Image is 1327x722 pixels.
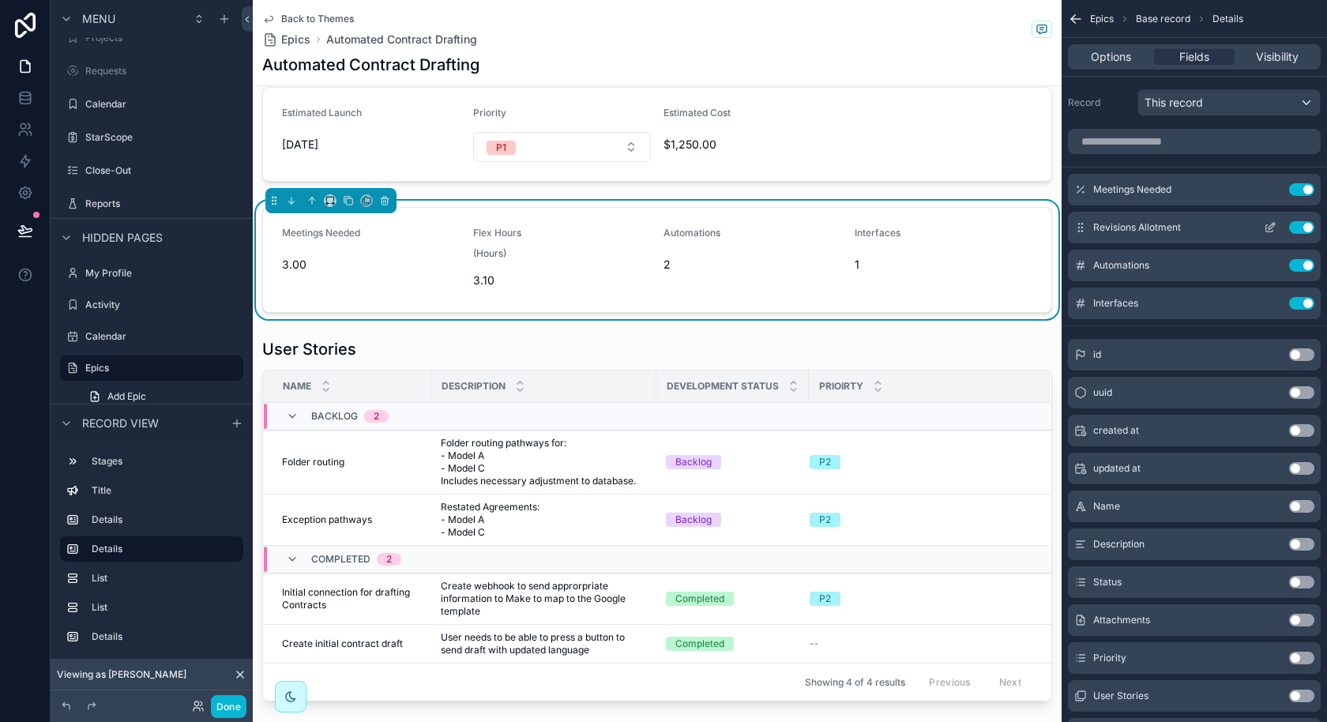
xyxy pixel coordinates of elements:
span: 2 [663,257,842,273]
h1: Automated Contract Drafting [262,54,479,76]
a: StarScope [60,125,243,150]
span: User Stories [1093,690,1148,702]
span: Fields [1179,49,1209,65]
span: Completed [311,553,370,566]
a: Calendar [60,324,243,349]
label: Stages [92,455,237,468]
span: This record [1145,95,1203,111]
span: Menu [82,11,115,27]
label: Reports [85,197,240,210]
label: Close-Out [85,164,240,177]
span: Base record [1136,13,1190,25]
label: List [92,572,237,585]
span: Priority [1093,652,1126,664]
a: Add Epic [79,384,243,409]
span: Add Epic [107,390,146,403]
label: My Profile [85,267,240,280]
span: Showing 4 of 4 results [805,676,905,689]
span: updated at [1093,462,1141,475]
a: Close-Out [60,158,243,183]
span: Hidden pages [82,230,163,246]
label: Record [1068,96,1131,109]
span: Name [283,380,311,393]
span: Automations [1093,259,1149,272]
a: Epics [262,32,310,47]
span: Status [1093,576,1122,589]
label: Projects [85,32,240,44]
label: Details [92,543,231,555]
label: Calendar [85,98,240,111]
label: Title [92,484,237,497]
span: Backlog [311,410,358,423]
div: 2 [374,410,379,423]
span: uuid [1093,386,1112,399]
span: Attachments [1093,614,1150,626]
label: Activity [85,299,240,311]
span: Interfaces [855,227,900,239]
span: Revisions Allotment [1093,221,1181,234]
span: Prioirty [819,380,863,393]
span: 3.00 [282,257,461,273]
span: Visibility [1256,49,1299,65]
span: Flex Hours [473,227,521,239]
span: Description [1093,538,1145,551]
label: List [92,601,237,614]
button: Done [211,695,246,718]
span: Development Status [667,380,779,393]
span: Automations [663,227,720,239]
span: Back to Themes [281,13,354,25]
span: Options [1091,49,1131,65]
a: Automated Contract Drafting [326,32,477,47]
a: Calendar [60,92,243,117]
span: 3.10 [473,273,652,288]
a: Reports [60,191,243,216]
span: Epics [1090,13,1114,25]
label: Requests [85,65,240,77]
span: (Hours) [473,247,506,260]
a: Back to Themes [262,13,354,25]
a: Activity [60,292,243,318]
span: Interfaces [1093,297,1138,310]
div: scrollable content [51,442,253,665]
a: My Profile [60,261,243,286]
label: Calendar [85,330,240,343]
span: Viewing as [PERSON_NAME] [57,668,186,681]
span: Details [1212,13,1243,25]
button: This record [1137,89,1321,116]
div: 2 [386,553,392,566]
span: Meetings Needed [282,227,360,239]
label: StarScope [85,131,240,144]
label: Details [92,513,237,526]
span: Meetings Needed [1093,183,1171,196]
a: Projects [60,25,243,51]
span: Description [442,380,506,393]
label: Details [92,630,237,643]
span: created at [1093,424,1139,437]
label: Epics [85,362,234,374]
span: Name [1093,500,1120,513]
span: 1 [855,257,1033,273]
span: id [1093,348,1101,361]
span: Epics [281,32,310,47]
a: Requests [60,58,243,84]
a: Epics [60,355,243,381]
span: Record view [82,416,159,431]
